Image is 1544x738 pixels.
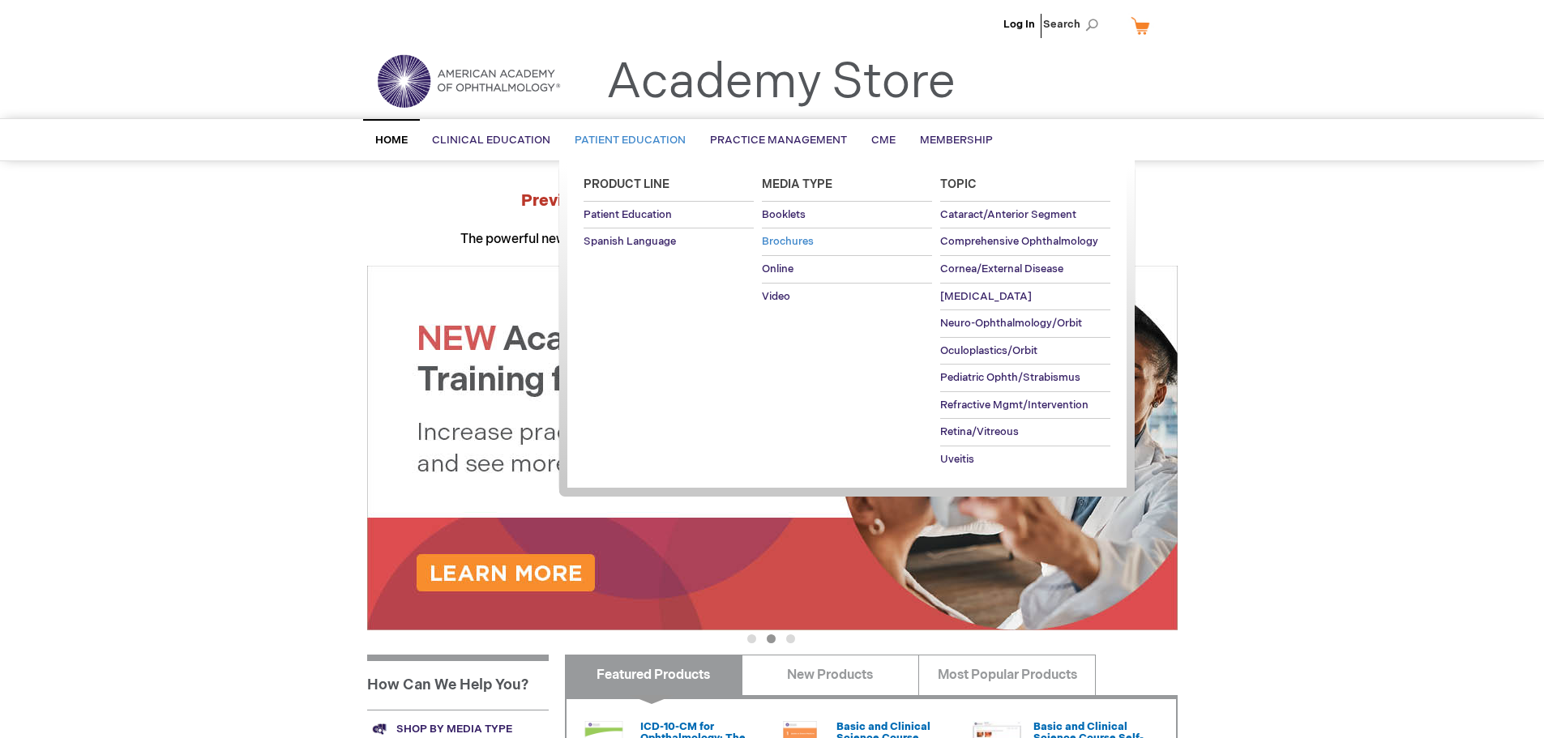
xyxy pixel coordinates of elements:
span: Product Line [584,177,669,191]
span: Spanish Language [584,235,676,248]
button: 3 of 3 [786,634,795,643]
h1: How Can We Help You? [367,655,549,710]
span: Practice Management [710,134,847,147]
a: Featured Products [565,655,742,695]
span: CME [871,134,896,147]
span: Search [1043,8,1105,41]
span: Retina/Vitreous [940,425,1019,438]
span: [MEDICAL_DATA] [940,290,1032,303]
span: Online [762,262,793,275]
button: 2 of 3 [767,634,776,643]
button: 1 of 3 [747,634,756,643]
a: Most Popular Products [918,655,1096,695]
span: Neuro-Ophthalmology/Orbit [940,317,1082,330]
strong: Preview the at AAO 2025 [521,191,1023,211]
span: Cataract/Anterior Segment [940,208,1076,221]
span: Media Type [762,177,832,191]
span: Uveitis [940,453,974,466]
span: Clinical Education [432,134,550,147]
span: Membership [920,134,993,147]
span: Booklets [762,208,806,221]
span: Comprehensive Ophthalmology [940,235,1098,248]
span: Oculoplastics/Orbit [940,344,1037,357]
span: Video [762,290,790,303]
span: Home [375,134,408,147]
a: Log In [1003,18,1035,31]
span: Pediatric Ophth/Strabismus [940,371,1080,384]
a: Academy Store [606,53,956,112]
span: Cornea/External Disease [940,262,1063,275]
span: Topic [940,177,977,191]
span: Patient Education [584,208,672,221]
a: New Products [742,655,919,695]
span: Patient Education [575,134,686,147]
span: Refractive Mgmt/Intervention [940,399,1088,412]
span: Brochures [762,235,814,248]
